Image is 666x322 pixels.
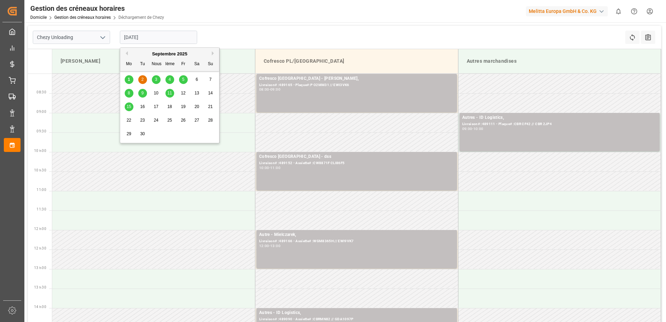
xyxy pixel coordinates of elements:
div: Choisissez le lundi 15 septembre 2025 [125,102,133,111]
span: 5 [182,77,185,82]
div: Autres - ID Logistics, [462,114,657,121]
a: Gestion des créneaux horaires [54,15,111,20]
div: Choisissez le vendredi 19 septembre 2025 [179,102,188,111]
div: Fr [179,60,188,69]
div: Nous [152,60,161,69]
div: Sa [193,60,201,69]
div: 13:00 [270,244,280,247]
button: Centre d’aide [626,3,642,19]
span: 26 [181,118,185,123]
button: Ouvrir le menu [97,32,108,43]
div: Autres - ID Logistics, [259,309,454,316]
span: 19 [181,104,185,109]
div: 10:00 [473,127,483,130]
span: 12 h 30 [34,246,46,250]
span: 24 [154,118,158,123]
div: Choisissez le vendredi 12 septembre 2025 [179,89,188,98]
div: Choisissez le samedi 6 septembre 2025 [193,75,201,84]
span: 21 [208,104,212,109]
div: 12:00 [259,244,269,247]
button: Prochain [212,51,216,55]
div: Choisissez le dimanche 21 septembre 2025 [206,102,215,111]
div: Choisissez le vendredi 5 septembre 2025 [179,75,188,84]
span: 29 [126,131,131,136]
div: Su [206,60,215,69]
div: Autre - Mielczarek, [259,231,454,238]
span: 13 h 30 [34,285,46,289]
span: 25 [167,118,172,123]
span: 11:00 [37,188,46,192]
span: 8 [128,91,130,95]
span: 13 [194,91,199,95]
span: 12 h 00 [34,227,46,231]
span: 9 [141,91,144,95]
div: Choisissez Mardi 2 septembre 2025 [138,75,147,84]
div: Choisissez le lundi 1er septembre 2025 [125,75,133,84]
div: - [269,166,270,169]
div: Choisissez le samedi 20 septembre 2025 [193,102,201,111]
div: Cofresco PL/[GEOGRAPHIC_DATA] [261,55,452,68]
input: Type à rechercher/sélectionner [33,31,110,44]
div: 10:00 [259,166,269,169]
span: 22 [126,118,131,123]
div: Choisissez le lundi 22 septembre 2025 [125,116,133,125]
div: Gestion des créneaux horaires [30,3,164,14]
div: Autres marchandises [464,55,656,68]
button: Mois précédent [124,51,128,55]
div: Mois 2025-09 [122,73,217,141]
div: Choisissez le dimanche 14 septembre 2025 [206,89,215,98]
div: Cofresco [GEOGRAPHIC_DATA] - [PERSON_NAME], [259,75,454,82]
span: 27 [194,118,199,123]
span: 30 [140,131,145,136]
div: Choisissez le vendredi 26 septembre 2025 [179,116,188,125]
span: 18 [167,104,172,109]
div: Livraison# :489166 - Assiette# :WGM8365H // EWI9VK7 [259,238,454,244]
div: Choisissez le samedi 27 septembre 2025 [193,116,201,125]
span: 11 [167,91,172,95]
div: Choisissez le mardi 16 septembre 2025 [138,102,147,111]
span: 10 h 30 [34,168,46,172]
span: 12 [181,91,185,95]
span: 14 [208,91,212,95]
div: Choisissez Mercredi 3 septembre 2025 [152,75,161,84]
span: 6 [196,77,198,82]
span: 09:30 [37,129,46,133]
div: Choisissez le mercredi 17 septembre 2025 [152,102,161,111]
span: 08:30 [37,90,46,94]
span: 17 [154,104,158,109]
span: 3 [155,77,157,82]
span: 11:30 [37,207,46,211]
div: - [472,127,473,130]
div: Choisissez le mardi 23 septembre 2025 [138,116,147,125]
div: Livraison# :489111 - Plaque# :CBR CF42 // CBR 2JP4 [462,121,657,127]
div: Choisissez le lundi 29 septembre 2025 [125,130,133,138]
div: - [269,88,270,91]
span: 4 [169,77,171,82]
div: Choisissez le samedi 13 septembre 2025 [193,89,201,98]
span: 28 [208,118,212,123]
div: Livraison# :489152 - Assiette# :CW8871F CLI86F5 [259,160,454,166]
span: 10 h 00 [34,149,46,153]
span: 13 h 00 [34,266,46,270]
div: 09:00 [462,127,472,130]
div: Choisissez Dimanche 28 septembre 2025 [206,116,215,125]
button: Afficher 0 nouvelles notifications [611,3,626,19]
span: 1 [128,77,130,82]
div: Ième [165,60,174,69]
button: Melitta Europa GmbH & Co. KG [526,5,611,18]
div: Septembre 2025 [120,51,219,58]
span: 23 [140,118,145,123]
div: Choisissez le mercredi 10 septembre 2025 [152,89,161,98]
div: Choisissez le mardi 9 septembre 2025 [138,89,147,98]
div: Livraison# :489165 - Plaque#:P O2MM31 // EWI3VK6 [259,82,454,88]
span: 2 [141,77,144,82]
font: Melitta Europa GmbH & Co. KG [529,8,597,15]
input: JJ-MM-AAAA [120,31,197,44]
a: Domicile [30,15,47,20]
div: Choisissez Mercredi 24 septembre 2025 [152,116,161,125]
span: 20 [194,104,199,109]
div: 08:00 [259,88,269,91]
div: Choisissez le lundi 8 septembre 2025 [125,89,133,98]
div: Mo [125,60,133,69]
span: 16 [140,104,145,109]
